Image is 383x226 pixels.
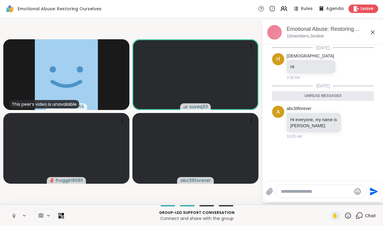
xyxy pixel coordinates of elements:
[189,104,208,110] span: suzeq33
[313,45,333,51] span: [DATE]
[290,64,332,70] p: Hi
[354,188,361,195] button: Emoji picker
[287,33,324,39] p: 10 members, 3 online
[332,212,338,219] span: ✋
[313,83,333,89] span: [DATE]
[68,210,326,215] p: Group-led support conversation
[18,6,102,12] span: Emotional Abuse: Restoring Ourselves
[366,185,380,198] button: Send
[281,189,351,195] textarea: Type your message
[365,213,376,219] span: Chat
[272,91,374,101] div: Unread messages
[361,6,373,12] span: Leave
[267,25,282,40] img: Emotional Abuse: Restoring Ourselves, Sep 13
[276,108,280,116] span: a
[287,53,334,59] a: [DEMOGRAPHIC_DATA]
[5,4,15,14] img: ShareWell Logomark
[55,177,83,183] span: froggirl8080
[287,106,311,112] a: abc39forever
[301,6,313,12] span: Rules
[326,6,344,12] span: Agenda
[35,39,98,110] img: meermasoud55
[180,177,211,183] span: abc39forever
[290,117,337,129] p: Hi everyone, my name is [PERSON_NAME]
[287,134,302,139] span: 10:05 AM
[50,178,54,182] span: audio-muted
[68,215,326,221] p: Connect and share with the group
[287,25,379,33] div: Emotional Abuse: Restoring Ourselves, [DATE]
[9,100,79,108] div: This peer’s video is unavailable
[276,55,280,63] span: h
[287,75,300,80] span: 3:38 AM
